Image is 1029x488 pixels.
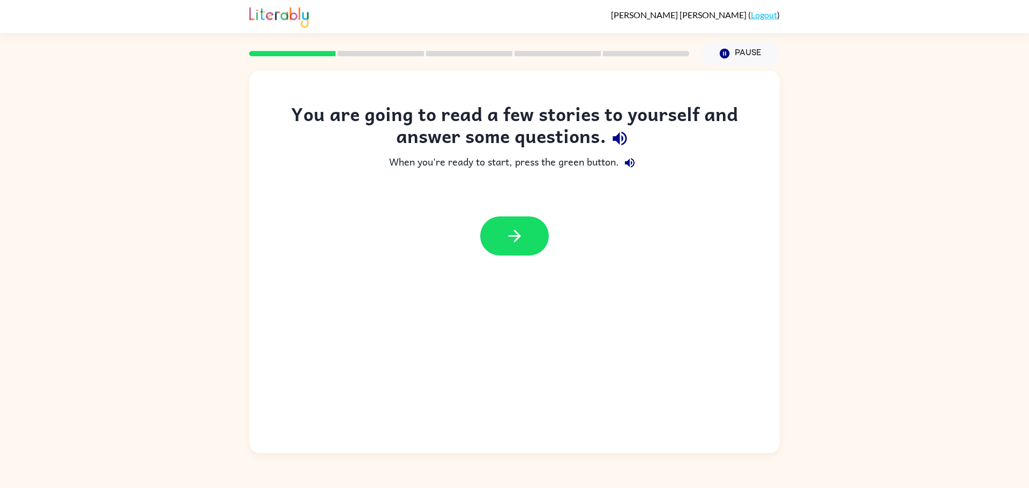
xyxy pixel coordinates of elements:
[611,10,748,20] span: [PERSON_NAME] [PERSON_NAME]
[611,10,780,20] div: ( )
[271,152,758,174] div: When you're ready to start, press the green button.
[751,10,777,20] a: Logout
[271,103,758,152] div: You are going to read a few stories to yourself and answer some questions.
[702,41,780,66] button: Pause
[249,4,309,28] img: Literably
